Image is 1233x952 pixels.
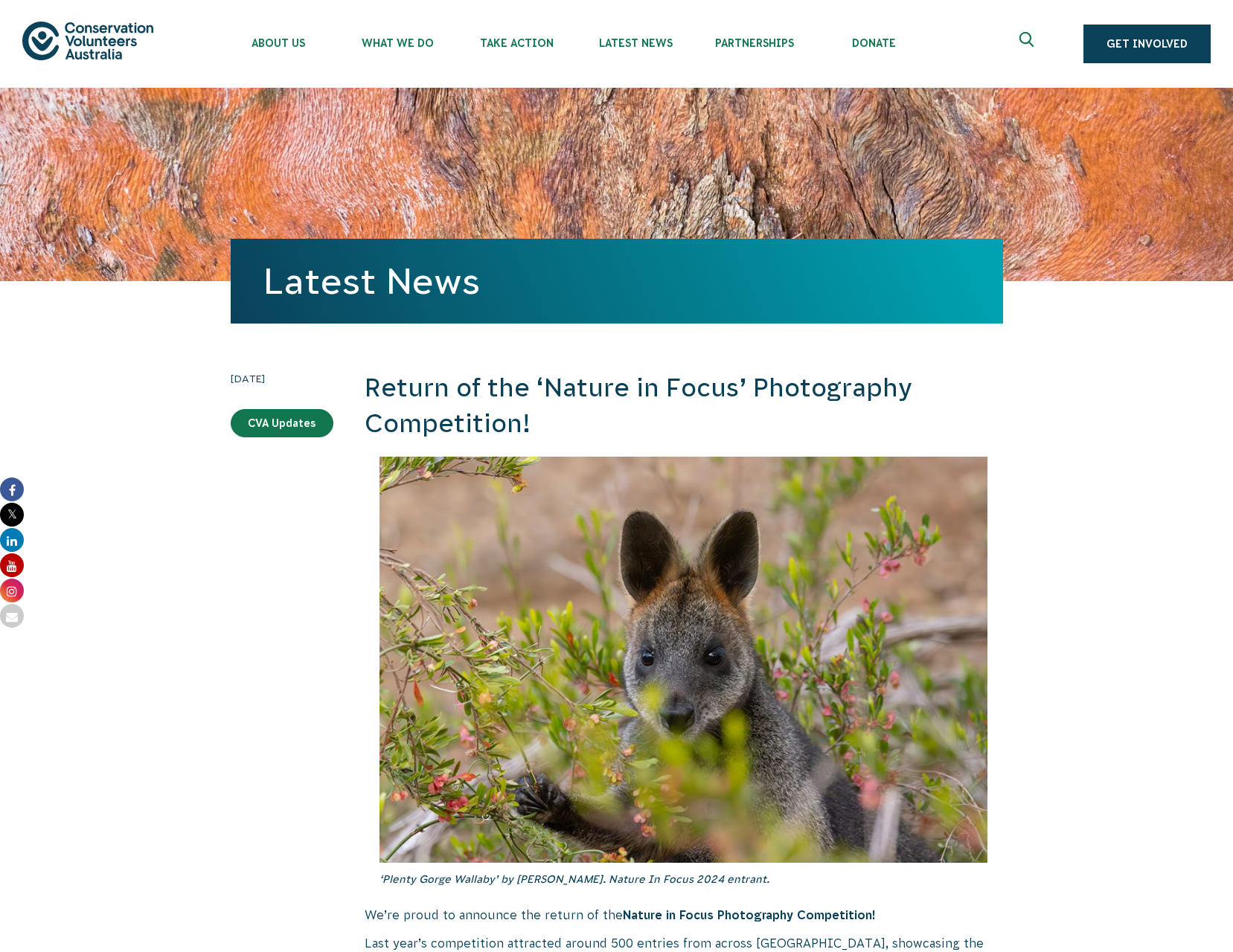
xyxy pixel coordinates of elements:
[457,37,576,49] span: Take Action
[1083,25,1211,63] a: Get Involved
[814,37,933,49] span: Donate
[263,261,480,301] a: Latest News
[623,908,876,922] strong: Nature in Focus Photography Competition!
[1019,32,1038,56] span: Expand search box
[365,907,1003,923] p: We’re proud to announce the return of the
[365,370,1003,441] h2: Return of the ‘Nature in Focus’ Photography Competition!
[231,409,333,437] a: CVA Updates
[338,37,457,49] span: What We Do
[231,370,333,387] time: [DATE]
[695,37,814,49] span: Partnerships
[379,873,769,885] em: ‘Plenty Gorge Wallaby’ by [PERSON_NAME]. Nature In Focus 2024 entrant.
[219,37,338,49] span: About Us
[1011,26,1046,62] button: Expand search box Close search box
[22,22,153,59] img: logo.svg
[576,37,695,49] span: Latest News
